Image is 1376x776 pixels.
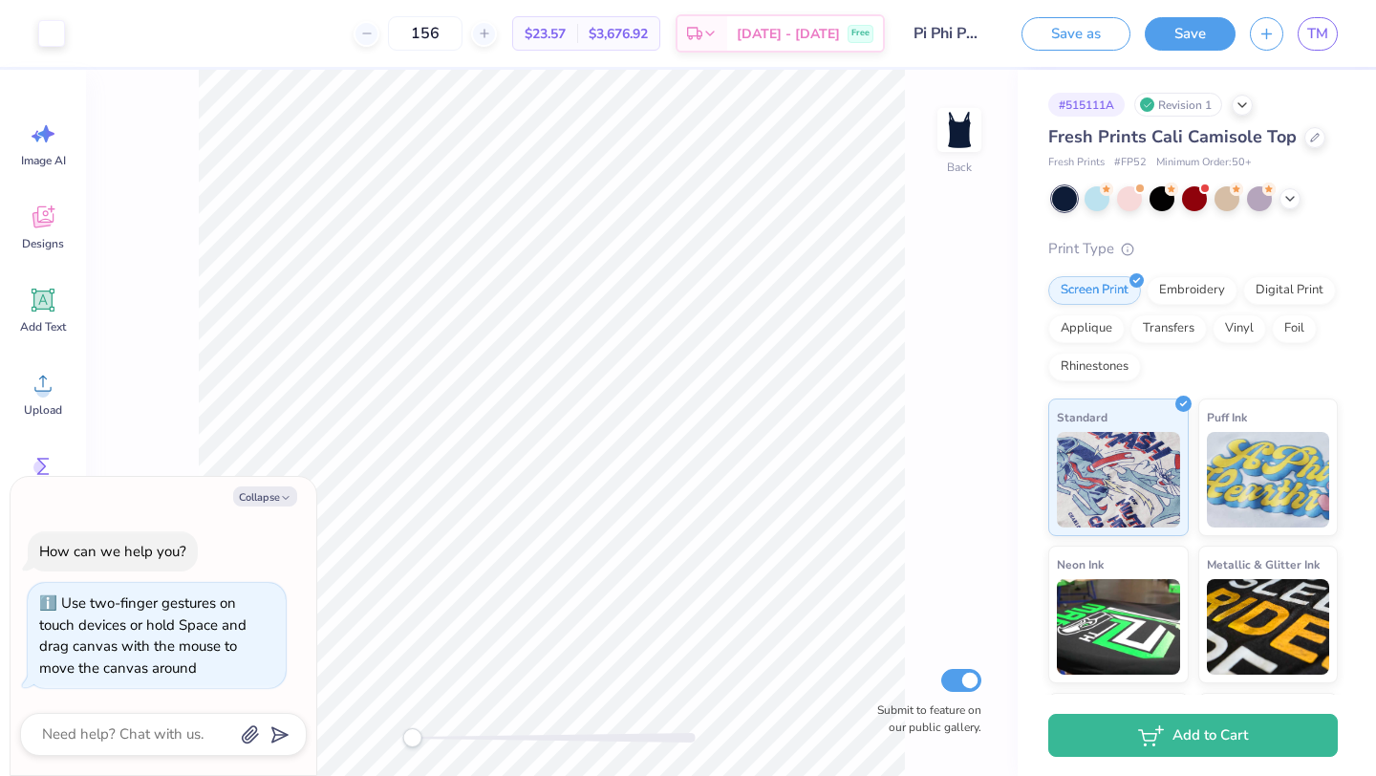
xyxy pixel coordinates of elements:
[24,402,62,418] span: Upload
[1048,714,1338,757] button: Add to Cart
[1057,554,1104,574] span: Neon Ink
[1021,17,1130,51] button: Save as
[1048,314,1125,343] div: Applique
[1207,407,1247,427] span: Puff Ink
[1134,93,1222,117] div: Revision 1
[1057,432,1180,528] img: Standard
[851,27,870,40] span: Free
[21,153,66,168] span: Image AI
[1307,23,1328,45] span: TM
[1298,17,1338,51] a: TM
[1048,353,1141,381] div: Rhinestones
[1156,155,1252,171] span: Minimum Order: 50 +
[940,111,978,149] img: Back
[899,14,993,53] input: Untitled Design
[402,728,421,747] div: Accessibility label
[39,593,247,678] div: Use two-finger gestures on touch devices or hold Space and drag canvas with the mouse to move the...
[947,159,972,176] div: Back
[388,16,462,51] input: – –
[589,24,648,44] span: $3,676.92
[1207,432,1330,528] img: Puff Ink
[1207,554,1320,574] span: Metallic & Glitter Ink
[39,542,186,561] div: How can we help you?
[737,24,840,44] span: [DATE] - [DATE]
[1057,407,1107,427] span: Standard
[1130,314,1207,343] div: Transfers
[525,24,566,44] span: $23.57
[1207,579,1330,675] img: Metallic & Glitter Ink
[867,701,981,736] label: Submit to feature on our public gallery.
[1057,579,1180,675] img: Neon Ink
[1048,155,1105,171] span: Fresh Prints
[20,319,66,334] span: Add Text
[1272,314,1317,343] div: Foil
[1243,276,1336,305] div: Digital Print
[1048,125,1297,148] span: Fresh Prints Cali Camisole Top
[1048,93,1125,117] div: # 515111A
[233,486,297,507] button: Collapse
[1213,314,1266,343] div: Vinyl
[1147,276,1237,305] div: Embroidery
[1048,238,1338,260] div: Print Type
[1048,276,1141,305] div: Screen Print
[1114,155,1147,171] span: # FP52
[1145,17,1236,51] button: Save
[22,236,64,251] span: Designs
